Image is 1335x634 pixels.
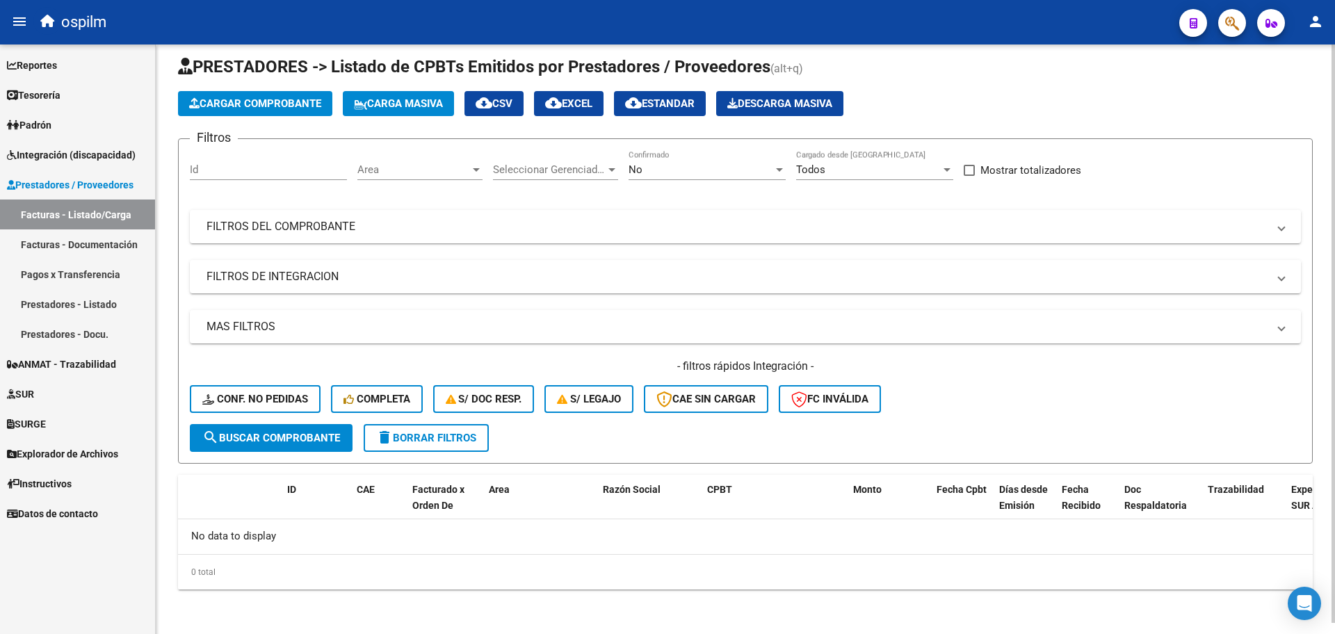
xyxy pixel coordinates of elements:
span: Monto [853,484,882,495]
datatable-header-cell: Facturado x Orden De [407,475,483,536]
button: Carga Masiva [343,91,454,116]
button: EXCEL [534,91,604,116]
datatable-header-cell: Razón Social [597,475,702,536]
button: Completa [331,385,423,413]
h3: Filtros [190,128,238,147]
span: FC Inválida [791,393,868,405]
span: Seleccionar Gerenciador [493,163,606,176]
button: Estandar [614,91,706,116]
span: Doc Respaldatoria [1124,484,1187,511]
span: Instructivos [7,476,72,491]
span: PRESTADORES -> Listado de CPBTs Emitidos por Prestadores / Proveedores [178,57,770,76]
span: SURGE [7,416,46,432]
mat-icon: person [1307,13,1324,30]
mat-panel-title: FILTROS DEL COMPROBANTE [207,219,1268,234]
span: Area [357,163,470,176]
span: Area [489,484,510,495]
span: CSV [476,97,512,110]
app-download-masive: Descarga masiva de comprobantes (adjuntos) [716,91,843,116]
button: Buscar Comprobante [190,424,353,452]
span: Completa [343,393,410,405]
span: Prestadores / Proveedores [7,177,133,193]
datatable-header-cell: Fecha Cpbt [931,475,994,536]
span: Todos [796,163,825,176]
span: Borrar Filtros [376,432,476,444]
datatable-header-cell: CPBT [702,475,848,536]
span: No [629,163,642,176]
span: Carga Masiva [354,97,443,110]
span: Mostrar totalizadores [980,162,1081,179]
mat-icon: cloud_download [476,95,492,111]
mat-expansion-panel-header: FILTROS DE INTEGRACION [190,260,1301,293]
span: Explorador de Archivos [7,446,118,462]
datatable-header-cell: Doc Respaldatoria [1119,475,1202,536]
datatable-header-cell: CAE [351,475,407,536]
div: Open Intercom Messenger [1288,587,1321,620]
span: Reportes [7,58,57,73]
span: Días desde Emisión [999,484,1048,511]
button: CSV [464,91,524,116]
span: Fecha Cpbt [937,484,987,495]
span: Facturado x Orden De [412,484,464,511]
span: S/ legajo [557,393,621,405]
span: CPBT [707,484,732,495]
datatable-header-cell: Monto [848,475,931,536]
span: Razón Social [603,484,661,495]
mat-icon: delete [376,429,393,446]
datatable-header-cell: Días desde Emisión [994,475,1056,536]
mat-icon: cloud_download [625,95,642,111]
span: CAE SIN CARGAR [656,393,756,405]
button: CAE SIN CARGAR [644,385,768,413]
datatable-header-cell: Fecha Recibido [1056,475,1119,536]
span: Descarga Masiva [727,97,832,110]
span: (alt+q) [770,62,803,75]
datatable-header-cell: Trazabilidad [1202,475,1286,536]
span: Fecha Recibido [1062,484,1101,511]
mat-expansion-panel-header: FILTROS DEL COMPROBANTE [190,210,1301,243]
span: S/ Doc Resp. [446,393,522,405]
button: S/ Doc Resp. [433,385,535,413]
h4: - filtros rápidos Integración - [190,359,1301,374]
button: Descarga Masiva [716,91,843,116]
datatable-header-cell: Area [483,475,577,536]
mat-panel-title: MAS FILTROS [207,319,1268,334]
span: Padrón [7,117,51,133]
button: S/ legajo [544,385,633,413]
span: Conf. no pedidas [202,393,308,405]
span: SUR [7,387,34,402]
datatable-header-cell: ID [282,475,351,536]
mat-expansion-panel-header: MAS FILTROS [190,310,1301,343]
span: Cargar Comprobante [189,97,321,110]
button: FC Inválida [779,385,881,413]
button: Cargar Comprobante [178,91,332,116]
span: EXCEL [545,97,592,110]
span: ID [287,484,296,495]
mat-icon: cloud_download [545,95,562,111]
span: Buscar Comprobante [202,432,340,444]
span: ANMAT - Trazabilidad [7,357,116,372]
span: Datos de contacto [7,506,98,521]
div: 0 total [178,555,1313,590]
button: Conf. no pedidas [190,385,321,413]
span: CAE [357,484,375,495]
span: Tesorería [7,88,60,103]
span: Trazabilidad [1208,484,1264,495]
span: ospilm [61,7,106,38]
div: No data to display [178,519,1313,554]
mat-panel-title: FILTROS DE INTEGRACION [207,269,1268,284]
span: Integración (discapacidad) [7,147,136,163]
span: Estandar [625,97,695,110]
mat-icon: menu [11,13,28,30]
button: Borrar Filtros [364,424,489,452]
mat-icon: search [202,429,219,446]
